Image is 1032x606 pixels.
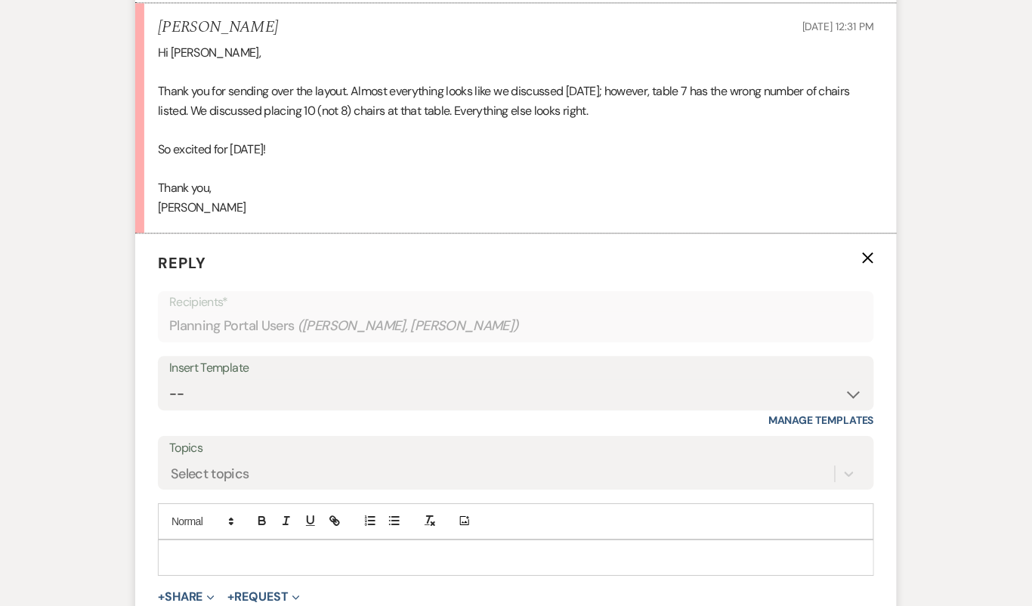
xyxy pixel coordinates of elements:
button: Share [158,591,215,603]
p: Thank you for sending over the layout. Almost everything looks like we discussed [DATE]; however,... [158,82,874,120]
p: Recipients* [169,292,863,312]
span: + [228,591,235,603]
span: [DATE] 12:31 PM [802,20,874,33]
p: Hi [PERSON_NAME], [158,43,874,63]
h5: [PERSON_NAME] [158,18,278,37]
p: Thank you, [158,178,874,198]
div: Select topics [171,463,249,484]
div: Planning Portal Users [169,311,863,341]
span: + [158,591,165,603]
button: Request [228,591,300,603]
a: Manage Templates [768,413,874,427]
p: So excited for [DATE]! [158,140,874,159]
span: Reply [158,253,206,273]
label: Topics [169,437,863,459]
span: ( [PERSON_NAME], [PERSON_NAME] ) [298,316,520,336]
div: Insert Template [169,357,863,379]
p: [PERSON_NAME] [158,198,874,218]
